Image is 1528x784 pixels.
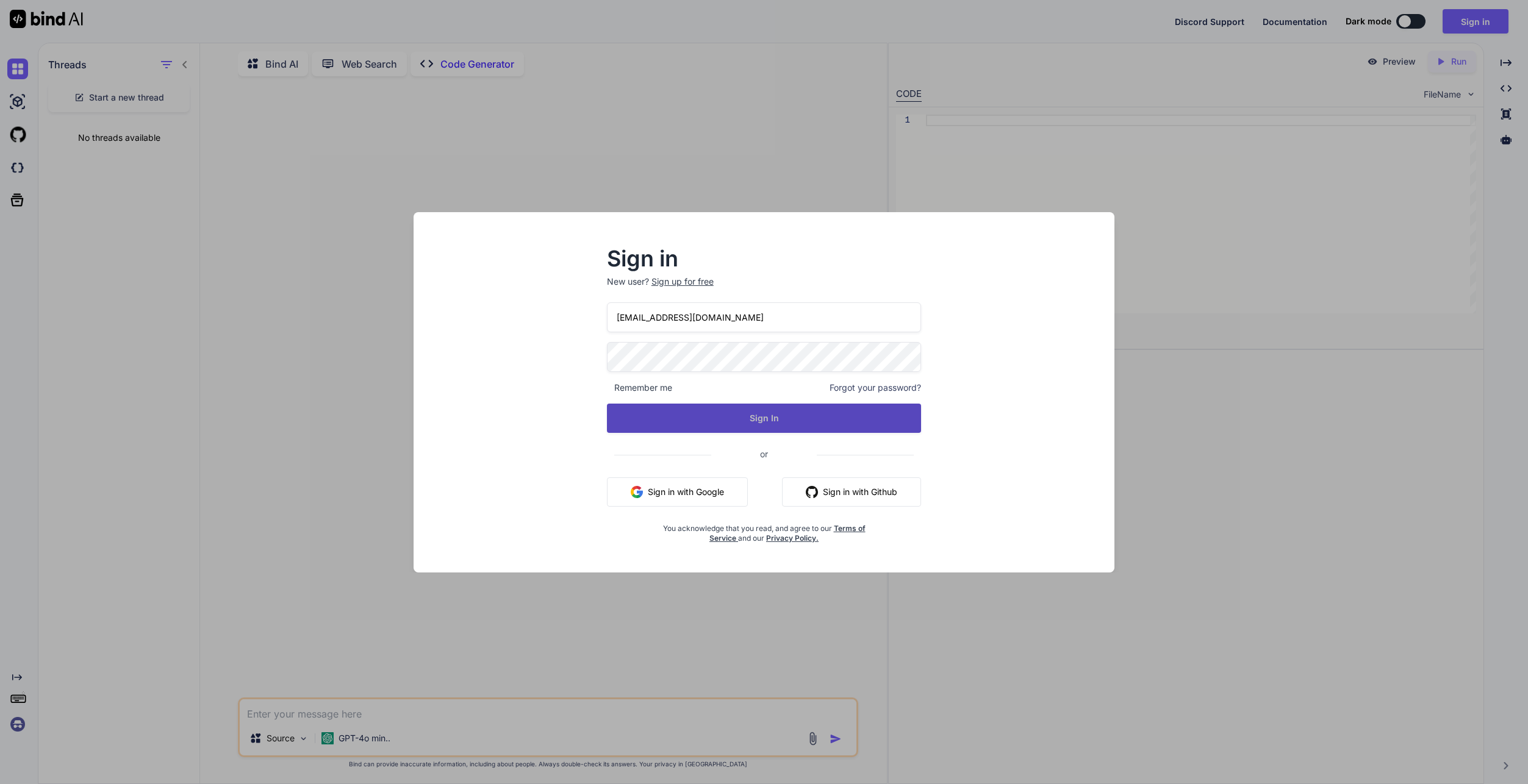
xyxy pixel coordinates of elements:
div: You acknowledge that you read, and agree to our and our [659,516,869,543]
button: Sign in with Github [782,477,921,507]
p: New user? [607,276,922,302]
span: Remember me [607,382,672,394]
span: or [711,439,817,469]
a: Privacy Policy. [766,533,819,543]
a: Terms of Service [709,524,866,543]
h2: Sign in [607,249,922,268]
input: Login or Email [607,302,922,332]
img: google [631,486,643,498]
button: Sign in with Google [607,477,748,507]
button: Sign In [607,404,922,433]
div: Sign up for free [651,276,714,288]
span: Forgot your password? [830,382,921,394]
img: github [806,486,818,498]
